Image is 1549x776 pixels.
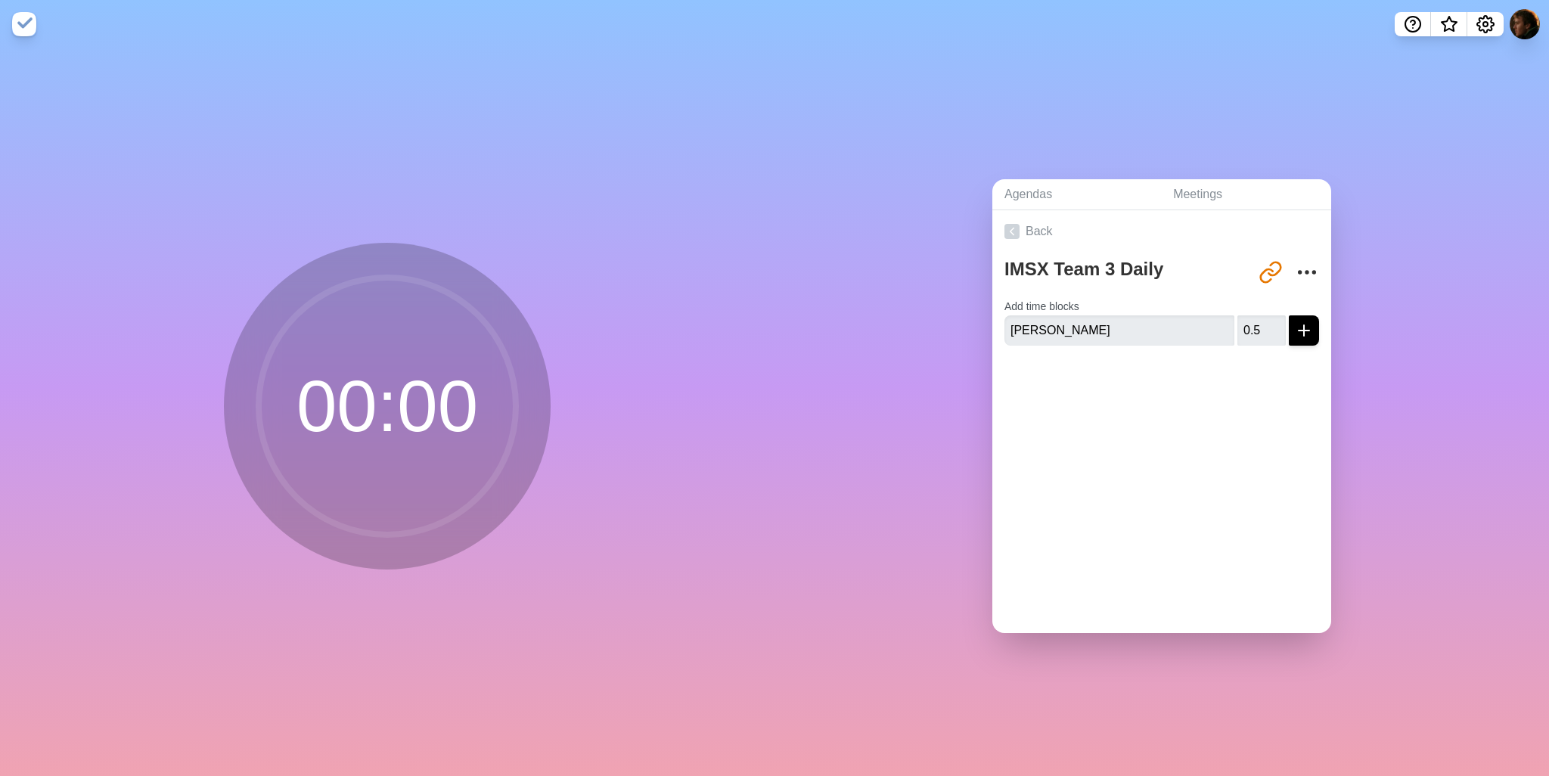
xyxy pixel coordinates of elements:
[1004,315,1234,346] input: Name
[1237,315,1286,346] input: Mins
[992,179,1161,210] a: Agendas
[12,12,36,36] img: timeblocks logo
[1467,12,1504,36] button: Settings
[1256,257,1286,287] button: Share link
[1431,12,1467,36] button: What’s new
[1161,179,1331,210] a: Meetings
[1395,12,1431,36] button: Help
[1292,257,1322,287] button: More
[992,210,1331,253] a: Back
[1004,300,1079,312] label: Add time blocks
